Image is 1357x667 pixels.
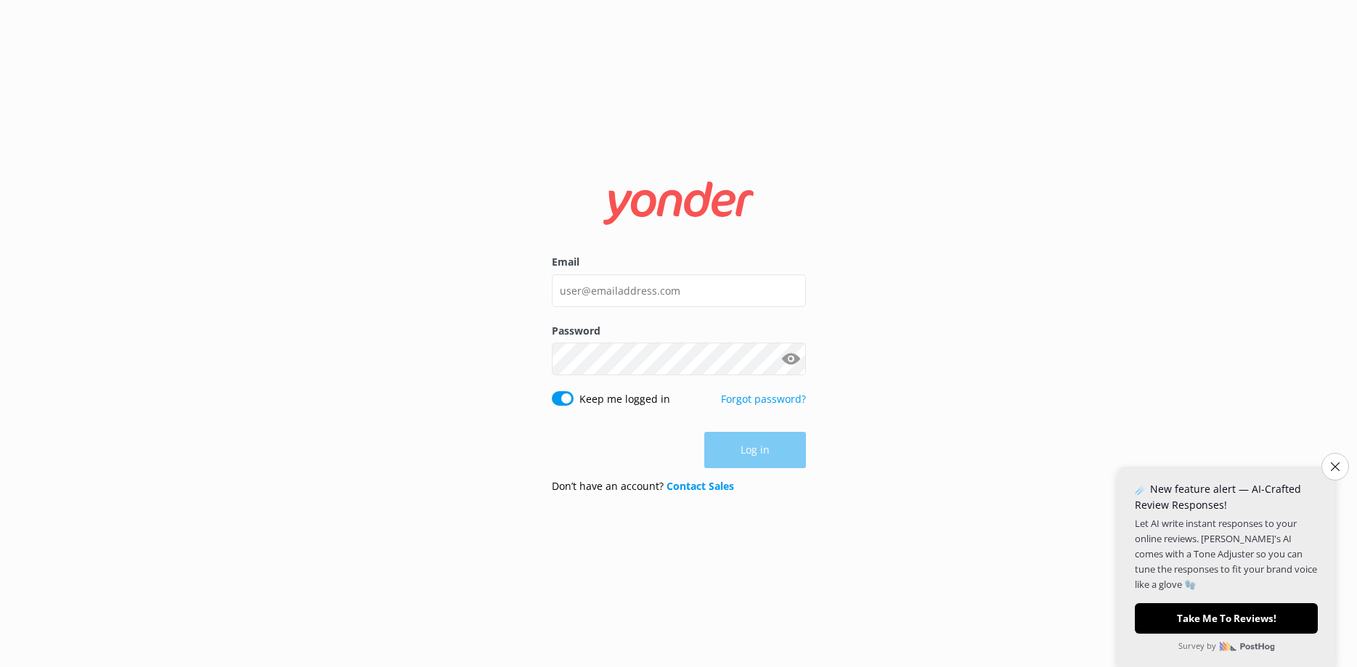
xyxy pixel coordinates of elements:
[552,323,806,339] label: Password
[667,479,734,493] a: Contact Sales
[777,345,806,374] button: Show password
[552,274,806,307] input: user@emailaddress.com
[579,391,670,407] label: Keep me logged in
[552,254,806,270] label: Email
[721,392,806,406] a: Forgot password?
[552,478,734,494] p: Don’t have an account?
